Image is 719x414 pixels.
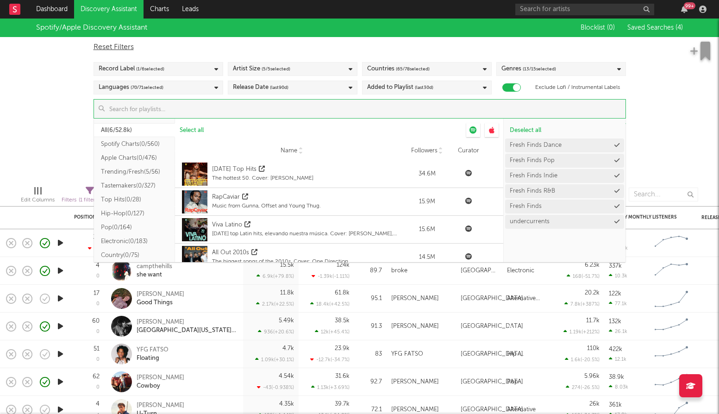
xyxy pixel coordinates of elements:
[359,293,382,304] div: 95.1
[175,123,208,137] button: Select all
[650,232,692,255] svg: Chart title
[505,123,624,137] button: Deselect all
[21,194,55,206] div: Edit Columns
[94,165,175,179] button: Trending/Fresh(5/56)
[137,374,184,382] div: [PERSON_NAME]
[359,376,382,388] div: 92.7
[450,146,487,156] div: Curator
[684,2,695,9] div: 99 +
[233,63,290,75] div: Artist Size
[94,290,100,296] div: 17
[650,287,692,310] svg: Chart title
[212,257,348,266] div: The biggest songs of the 2010s. Cover: One Direction
[585,290,600,296] div: 20.2k
[408,169,445,179] div: 34.6M
[650,370,692,394] svg: Chart title
[609,214,678,220] div: Spotify Monthly Listeners
[566,384,600,390] div: 274 ( -26.5 % )
[510,157,555,163] a: Fresh Finds Pop
[94,220,175,234] button: Pop(0/164)
[367,63,430,75] div: Countries
[335,345,350,351] div: 23.9k
[609,273,627,279] div: 10.3k
[279,318,294,324] div: 5.49k
[137,382,184,390] div: Cowboy
[94,179,175,193] button: Tastemakers(0/327)
[79,198,110,203] span: ( 1 filter active)
[391,321,439,332] div: [PERSON_NAME]
[609,328,627,334] div: 26.1k
[137,271,172,279] div: she want
[335,401,350,407] div: 39.7k
[315,329,350,335] div: 12k ( +45.4 % )
[391,265,407,276] div: broke
[281,147,297,155] span: Name
[105,100,625,118] input: Search for playlists...
[609,374,624,380] div: 38.9k
[505,184,624,198] button: Fresh Finds R&B
[586,318,600,324] div: 11.7k
[461,321,523,332] div: [GEOGRAPHIC_DATA]
[94,234,175,248] button: Electronic(0/183)
[137,401,184,410] div: [PERSON_NAME]
[94,248,175,262] button: Country(0/75)
[337,262,350,268] div: 124k
[681,6,688,13] button: 99+
[279,373,294,379] div: 4.54k
[257,384,294,390] div: -43 ( -0.938 % )
[609,346,622,352] div: 422k
[510,127,541,133] span: Deselect all
[515,4,654,15] input: Search for artists
[585,262,600,268] div: 6.23k
[94,193,175,207] button: Top Hits(0/28)
[94,207,175,220] button: Hip-Hop(0/127)
[510,219,550,225] a: undercurrents
[675,25,683,31] span: ( 4 )
[507,376,518,388] div: Pop
[255,357,294,363] div: 1.09k ( +30.1 % )
[510,188,555,194] div: Fresh Finds R&B
[505,169,624,183] button: Fresh Finds Indie
[625,24,683,31] button: Saved Searches (4)
[510,203,542,209] a: Fresh Finds
[505,215,624,229] button: undercurrents
[270,82,288,93] span: (last 90 d)
[510,142,562,148] a: Fresh Finds Dance
[74,214,96,220] div: Position
[609,402,622,408] div: 361k
[650,343,692,366] svg: Chart title
[501,63,556,75] div: Genres
[505,138,624,152] button: Fresh Finds Dance
[96,401,100,407] div: 4
[629,188,698,201] input: Search...
[359,349,382,360] div: 83
[137,318,236,326] div: [PERSON_NAME]
[311,384,350,390] div: 1.13k ( +3.69 % )
[415,82,433,93] span: (last 30 d)
[408,225,445,234] div: 15.6M
[137,263,172,279] a: campthehillsshe want
[137,263,172,271] div: campthehills
[505,154,624,168] button: Fresh Finds Pop
[137,346,169,354] div: YFG FATSO
[335,318,350,324] div: 38.5k
[94,123,175,137] button: All(6/52.8k)
[212,174,313,182] div: The hottest 50. Cover: [PERSON_NAME]
[137,318,236,335] a: [PERSON_NAME][GEOGRAPHIC_DATA][US_STATE] and You
[396,63,430,75] span: ( 65 / 78 selected)
[137,374,184,390] a: [PERSON_NAME]Cowboy
[565,357,600,363] div: 1.6k ( -20.5 % )
[391,376,439,388] div: [PERSON_NAME]
[92,318,100,324] div: 60
[609,356,626,362] div: 12.1k
[589,401,600,407] div: 26k
[280,290,294,296] div: 11.8k
[131,82,163,93] span: ( 70 / 71 selected)
[88,245,100,251] div: -8
[96,301,100,307] div: 0
[212,248,249,257] div: All Out 2010s
[93,374,100,380] div: 62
